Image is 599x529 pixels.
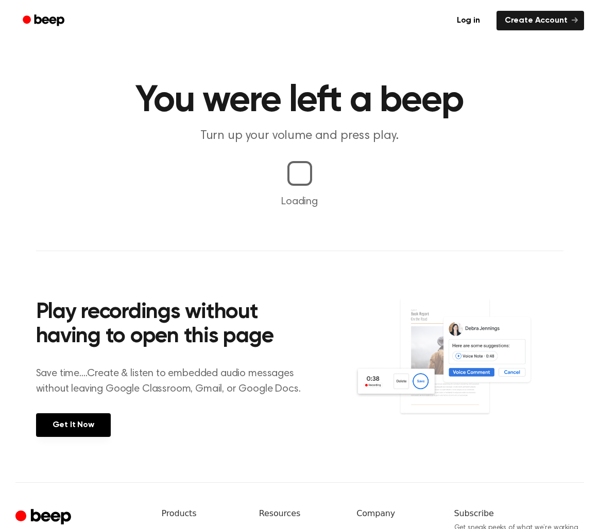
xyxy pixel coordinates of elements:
p: Save time....Create & listen to embedded audio messages without leaving Google Classroom, Gmail, ... [36,366,314,397]
a: Get It Now [36,413,111,437]
h6: Products [162,507,243,520]
p: Loading [12,194,587,209]
h6: Subscribe [454,507,584,520]
a: Beep [15,11,74,31]
p: Turn up your volume and press play. [102,128,498,145]
a: Create Account [497,11,584,30]
img: Voice Comments on Docs and Recording Widget [354,297,563,436]
h2: Play recordings without having to open this page [36,301,314,349]
h6: Resources [259,507,340,520]
a: Log in [447,9,490,32]
h1: You were left a beep [36,82,563,119]
a: Cruip [15,507,74,527]
h6: Company [356,507,437,520]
